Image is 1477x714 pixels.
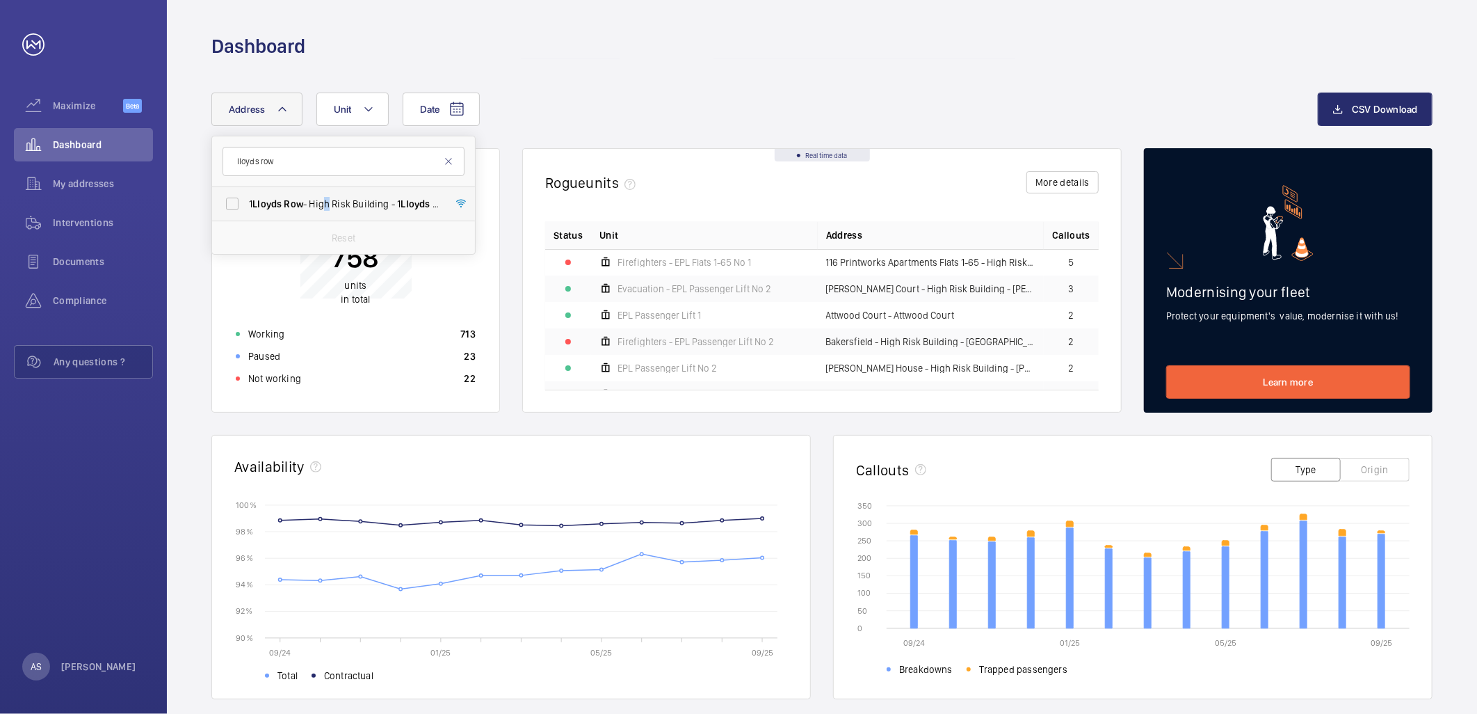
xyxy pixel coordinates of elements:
[334,104,352,115] span: Unit
[269,648,291,658] text: 09/24
[223,147,465,176] input: Search by address
[236,527,253,537] text: 98 %
[586,174,642,191] span: units
[1166,309,1410,323] p: Protect your equipment's value, modernise it with us!
[857,571,871,580] text: 150
[332,241,380,276] p: 758
[1340,458,1410,482] button: Origin
[903,638,925,648] text: 09/24
[236,633,253,642] text: 90 %
[826,310,955,320] span: Attwood Court - Attwood Court
[618,363,717,373] span: EPL Passenger Lift No 2
[236,500,257,509] text: 100 %
[53,138,153,152] span: Dashboard
[420,104,440,115] span: Date
[856,461,910,479] h2: Callouts
[54,355,152,369] span: Any questions ?
[277,669,298,683] span: Total
[53,294,153,308] span: Compliance
[1271,458,1341,482] button: Type
[1069,257,1074,267] span: 5
[345,280,367,292] span: units
[554,228,583,242] p: Status
[775,149,870,161] div: Real time data
[403,93,480,126] button: Date
[618,257,751,267] span: Firefighters - EPL Flats 1-65 No 1
[53,255,153,269] span: Documents
[430,648,451,658] text: 01/25
[248,372,301,386] p: Not working
[1069,284,1074,294] span: 3
[545,174,641,191] h2: Rogue
[1069,310,1074,320] span: 2
[53,99,123,113] span: Maximize
[401,198,430,209] span: Lloyds
[826,257,1036,267] span: 116 Printworks Apartments Flats 1-65 - High Risk Building - 116 Printworks Apartments Flats 1-65
[464,349,476,363] p: 23
[316,93,389,126] button: Unit
[248,327,284,341] p: Working
[857,624,862,633] text: 0
[857,606,867,616] text: 50
[857,518,872,528] text: 300
[284,198,303,209] span: Row
[1263,185,1314,261] img: marketing-card.svg
[857,553,871,563] text: 200
[1069,363,1074,373] span: 2
[332,231,355,245] p: Reset
[248,349,280,363] p: Paused
[1052,228,1090,242] span: Callouts
[1166,365,1410,399] a: Learn more
[211,93,302,126] button: Address
[249,197,440,211] span: 1 - High Risk Building - 1 [STREET_ADDRESS][DATE]
[979,663,1067,676] span: Trapped passengers
[1215,638,1236,648] text: 05/25
[1026,171,1099,193] button: More details
[857,589,871,598] text: 100
[618,310,701,320] span: EPL Passenger Lift 1
[31,660,42,674] p: AS
[618,284,771,294] span: Evacuation - EPL Passenger Lift No 2
[229,104,266,115] span: Address
[236,606,252,616] text: 92 %
[61,660,136,674] p: [PERSON_NAME]
[857,501,872,511] text: 350
[826,228,862,242] span: Address
[618,337,774,347] span: Firefighters - EPL Passenger Lift No 2
[826,284,1036,294] span: [PERSON_NAME] Court - High Risk Building - [PERSON_NAME][GEOGRAPHIC_DATA]
[53,216,153,230] span: Interventions
[1060,638,1080,648] text: 01/25
[1318,93,1432,126] button: CSV Download
[826,363,1036,373] span: [PERSON_NAME] House - High Risk Building - [PERSON_NAME][GEOGRAPHIC_DATA]
[236,553,253,563] text: 96 %
[332,279,380,307] p: in total
[1371,638,1392,648] text: 09/25
[234,458,305,475] h2: Availability
[460,327,476,341] p: 713
[826,337,1036,347] span: Bakersfield - High Risk Building - [GEOGRAPHIC_DATA]
[1352,104,1418,115] span: CSV Download
[857,536,871,546] text: 250
[1166,283,1410,301] h2: Modernising your fleet
[236,580,253,589] text: 94 %
[599,228,618,242] span: Unit
[53,177,153,191] span: My addresses
[123,99,142,113] span: Beta
[752,648,773,658] text: 09/25
[899,663,953,676] span: Breakdowns
[252,198,282,209] span: Lloyds
[1069,337,1074,347] span: 2
[591,648,613,658] text: 05/25
[211,33,305,59] h1: Dashboard
[324,669,373,683] span: Contractual
[464,372,476,386] p: 22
